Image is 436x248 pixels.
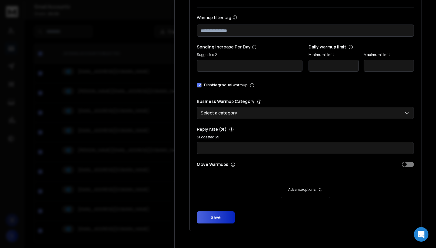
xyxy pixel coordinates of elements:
[197,135,414,140] p: Suggested 35
[414,227,428,242] div: Open Intercom Messenger
[309,44,414,50] p: Daily warmup limit
[204,83,247,88] label: Disable gradual warmup
[201,110,239,116] p: Select a category
[288,187,315,192] p: Advance options
[197,15,414,20] label: Warmup filter tag
[197,44,302,50] p: Sending Increase Per Day
[197,126,414,132] p: Reply rate (%)
[203,181,408,198] button: Advance options
[197,98,414,104] p: Business Warmup Category
[309,52,359,57] label: Minimum Limit
[364,52,414,57] label: Maximum Limit
[197,211,235,223] button: Save
[197,161,304,167] p: Move Warmups
[197,52,302,57] p: Suggested 2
